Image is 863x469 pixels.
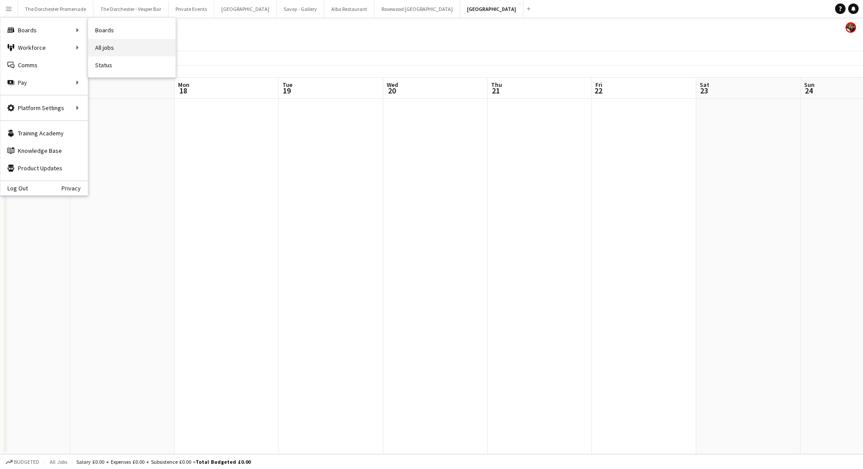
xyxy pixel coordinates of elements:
span: 18 [177,86,189,96]
a: Privacy [62,185,88,192]
span: 19 [281,86,292,96]
span: 21 [490,86,502,96]
a: Training Academy [0,124,88,142]
a: Log Out [0,185,28,192]
span: Fri [595,81,602,89]
button: Private Events [168,0,214,17]
app-user-avatar: Rosie Skuse [846,22,856,33]
button: [GEOGRAPHIC_DATA] [214,0,277,17]
a: Comms [0,56,88,74]
span: Sat [700,81,709,89]
button: [GEOGRAPHIC_DATA] [460,0,523,17]
span: 22 [594,86,602,96]
span: 24 [803,86,815,96]
a: Boards [88,21,175,39]
span: 23 [698,86,709,96]
a: Status [88,56,175,74]
a: Product Updates [0,159,88,177]
span: Mon [178,81,189,89]
span: Thu [491,81,502,89]
div: Salary £0.00 + Expenses £0.00 + Subsistence £0.00 = [76,459,251,465]
div: Platform Settings [0,99,88,117]
span: Tue [282,81,292,89]
div: Workforce [0,39,88,56]
span: Total Budgeted £0.00 [196,459,251,465]
button: The Dorchester - Vesper Bar [93,0,168,17]
span: All jobs [48,459,69,465]
span: Wed [387,81,398,89]
button: Savoy - Gallery [277,0,324,17]
button: Alba Restaurant [324,0,375,17]
div: Boards [0,21,88,39]
span: 20 [385,86,398,96]
button: Budgeted [4,457,41,467]
a: Knowledge Base [0,142,88,159]
a: All jobs [88,39,175,56]
button: The Dorchester Promenade [18,0,93,17]
button: Rosewood [GEOGRAPHIC_DATA] [375,0,460,17]
span: Sun [804,81,815,89]
div: Pay [0,74,88,91]
span: Budgeted [14,459,39,465]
